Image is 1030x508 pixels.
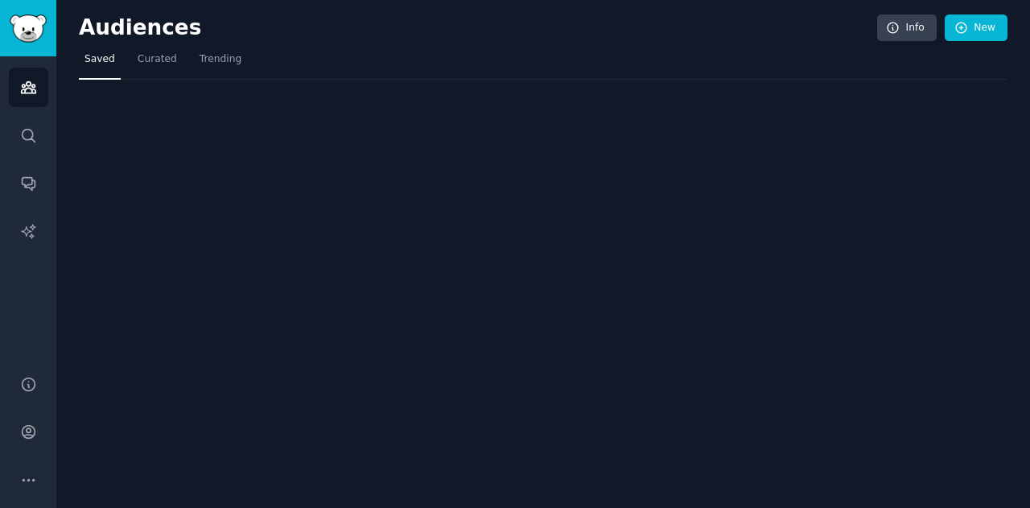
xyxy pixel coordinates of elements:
[200,52,241,67] span: Trending
[194,47,247,80] a: Trending
[79,15,877,41] h2: Audiences
[945,14,1007,42] a: New
[79,47,121,80] a: Saved
[877,14,937,42] a: Info
[132,47,183,80] a: Curated
[84,52,115,67] span: Saved
[10,14,47,43] img: GummySearch logo
[138,52,177,67] span: Curated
